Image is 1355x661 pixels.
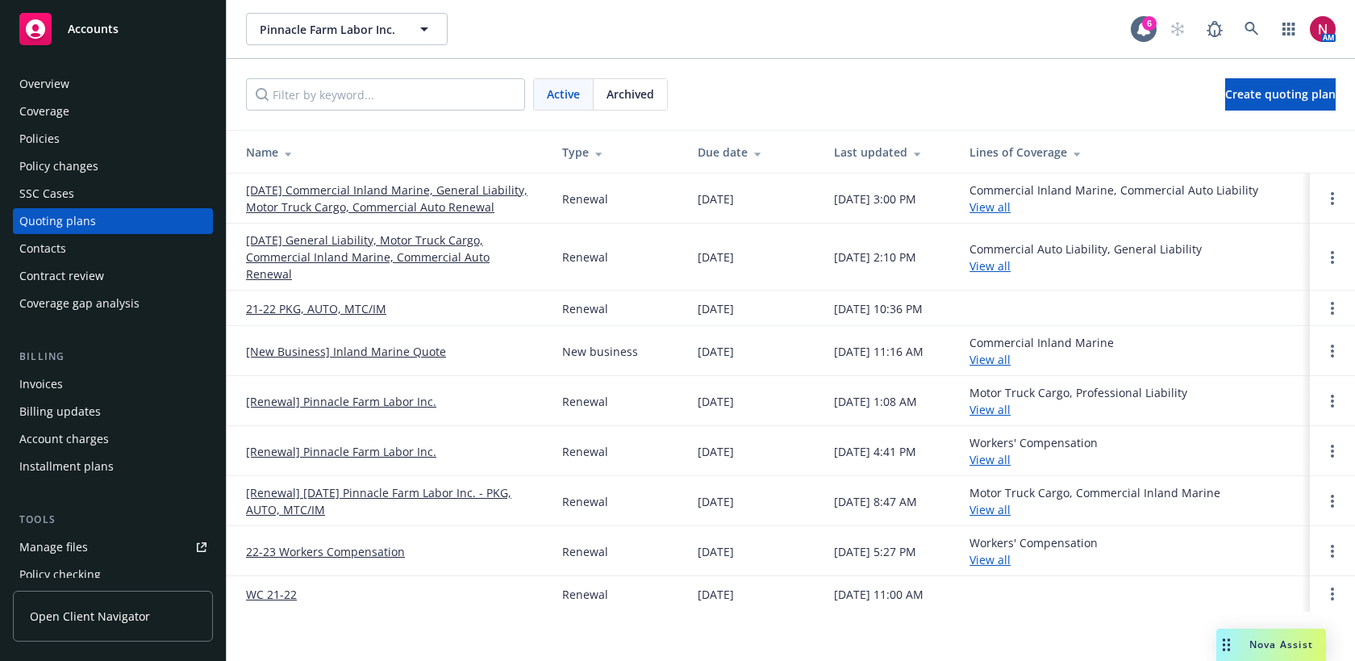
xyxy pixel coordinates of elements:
div: [DATE] 11:00 AM [834,586,923,603]
div: Workers' Compensation [969,534,1098,568]
a: Search [1236,13,1268,45]
div: [DATE] 11:16 AM [834,343,923,360]
button: Pinnacle Farm Labor Inc. [246,13,448,45]
div: [DATE] [698,343,734,360]
a: Overview [13,71,213,97]
div: [DATE] [698,249,734,266]
div: [DATE] [698,190,734,207]
a: View all [969,199,1011,215]
a: Open options [1323,341,1342,361]
div: Billing [13,349,213,365]
div: Type [562,144,672,161]
div: Lines of Coverage [969,144,1297,161]
div: Renewal [562,543,608,560]
div: Due date [698,144,807,161]
a: 22-23 Workers Compensation [246,543,405,560]
div: [DATE] 5:27 PM [834,543,916,560]
a: View all [969,352,1011,367]
div: Workers' Compensation [969,434,1098,468]
div: [DATE] 3:00 PM [834,190,916,207]
a: Billing updates [13,399,213,425]
div: Policies [19,126,60,152]
div: Motor Truck Cargo, Commercial Inland Marine [969,484,1220,518]
a: Open options [1323,441,1342,461]
a: Policy checking [13,562,213,588]
a: [DATE] General Liability, Motor Truck Cargo, Commercial Inland Marine, Commercial Auto Renewal [246,232,536,282]
input: Filter by keyword... [246,78,525,111]
a: WC 21-22 [246,586,297,603]
div: Policy changes [19,153,98,179]
a: [Renewal] [DATE] Pinnacle Farm Labor Inc. - PKG, AUTO, MTC/IM [246,484,536,518]
button: Nova Assist [1216,629,1326,661]
div: Overview [19,71,69,97]
a: Policies [13,126,213,152]
span: Pinnacle Farm Labor Inc. [260,21,399,38]
a: Coverage gap analysis [13,291,213,316]
a: [Renewal] Pinnacle Farm Labor Inc. [246,443,436,460]
div: Tools [13,512,213,528]
a: Open options [1323,391,1342,411]
div: Renewal [562,443,608,460]
div: [DATE] [698,493,734,510]
div: Quoting plans [19,208,96,234]
div: Name [246,144,536,161]
a: Switch app [1273,13,1305,45]
a: Installment plans [13,454,213,479]
a: [New Business] Inland Marine Quote [246,343,446,360]
div: Renewal [562,249,608,266]
a: Contract review [13,263,213,289]
a: Coverage [13,98,213,124]
div: [DATE] 2:10 PM [834,249,916,266]
a: Quoting plans [13,208,213,234]
a: SSC Cases [13,181,213,207]
div: Contract review [19,263,104,289]
div: Commercial Inland Marine [969,334,1114,368]
a: View all [969,452,1011,467]
a: Open options [1323,492,1342,511]
a: View all [969,258,1011,274]
a: Create quoting plan [1225,78,1336,111]
div: [DATE] 10:36 PM [834,300,923,317]
a: Policy changes [13,153,213,179]
div: Renewal [562,300,608,317]
div: Installment plans [19,454,114,479]
div: 6 [1142,13,1157,27]
div: [DATE] 1:08 AM [834,393,917,410]
div: Invoices [19,371,63,397]
div: Account charges [19,426,109,452]
a: Open options [1323,584,1342,604]
div: Renewal [562,586,608,603]
a: [Renewal] Pinnacle Farm Labor Inc. [246,393,436,410]
div: Coverage gap analysis [19,291,140,316]
div: SSC Cases [19,181,74,207]
div: Drag to move [1216,629,1236,661]
div: [DATE] 8:47 AM [834,493,917,510]
a: Manage files [13,534,213,560]
div: Commercial Auto Liability, General Liability [969,241,1202,274]
div: [DATE] [698,443,734,460]
div: [DATE] [698,586,734,603]
div: Policy checking [19,562,101,588]
a: Invoices [13,371,213,397]
span: Open Client Navigator [30,608,150,625]
a: Open options [1323,189,1342,208]
div: [DATE] [698,543,734,560]
span: Archived [607,86,654,102]
div: Last updated [834,144,944,161]
div: [DATE] [698,393,734,410]
a: Contacts [13,236,213,261]
a: View all [969,402,1011,417]
div: Manage files [19,534,88,560]
a: View all [969,552,1011,567]
div: [DATE] 4:41 PM [834,443,916,460]
span: Nova Assist [1249,638,1313,651]
img: photo [1310,16,1336,42]
div: Billing updates [19,399,101,425]
a: View all [969,502,1011,517]
a: Open options [1323,248,1342,267]
a: 21-22 PKG, AUTO, MTC/IM [246,300,386,317]
div: Coverage [19,98,69,124]
a: Accounts [13,6,213,52]
div: Commercial Inland Marine, Commercial Auto Liability [969,182,1258,215]
div: New business [562,343,638,360]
